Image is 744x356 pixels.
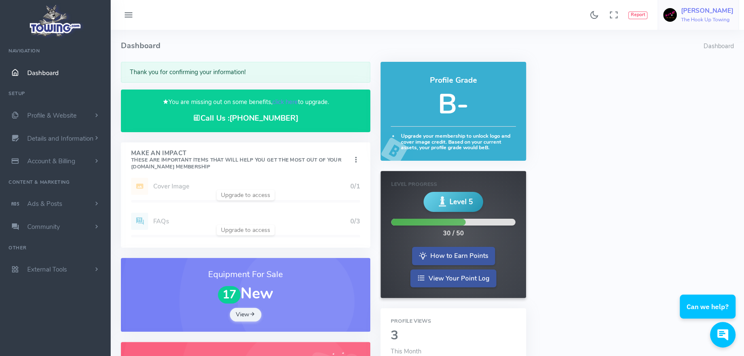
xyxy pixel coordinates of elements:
[27,223,60,231] span: Community
[663,8,677,22] img: user-image
[27,3,84,39] img: logo
[681,17,733,23] h6: The Hook Up Towing
[27,157,75,165] span: Account & Billing
[131,268,360,281] h3: Equipment For Sale
[27,200,62,208] span: Ads & Posts
[449,197,473,207] span: Level 5
[121,62,370,83] div: Thank you for confirming your information!
[230,308,261,321] a: View
[485,144,488,151] strong: B
[218,286,241,304] span: 17
[391,347,421,356] span: This Month
[131,114,360,123] h4: Call Us :
[391,89,516,119] h5: B-
[391,318,516,324] h6: Profile Views
[27,265,67,274] span: External Tools
[628,12,647,19] button: Report
[391,329,516,343] h2: 3
[121,30,704,62] h4: Dashboard
[27,111,77,120] span: Profile & Website
[272,98,298,106] a: click here
[673,271,744,356] iframe: Conversations
[229,113,298,123] a: [PHONE_NUMBER]
[391,182,515,187] h6: Level Progress
[412,247,495,265] a: How to Earn Points
[443,229,464,238] div: 30 / 50
[131,156,341,170] small: These are important items that will help you get the most out of your [DOMAIN_NAME] Membership
[410,269,496,288] a: View Your Point Log
[131,150,352,171] h4: Make An Impact
[27,134,94,143] span: Details and Information
[27,69,59,77] span: Dashboard
[704,42,734,51] li: Dashboard
[391,133,516,151] h6: Upgrade your membership to unlock logo and cover image credit. Based on your current assets, your...
[131,285,360,303] h1: New
[391,76,516,85] h4: Profile Grade
[131,97,360,107] p: You are missing out on some benefits, to upgrade.
[681,7,733,14] h5: [PERSON_NAME]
